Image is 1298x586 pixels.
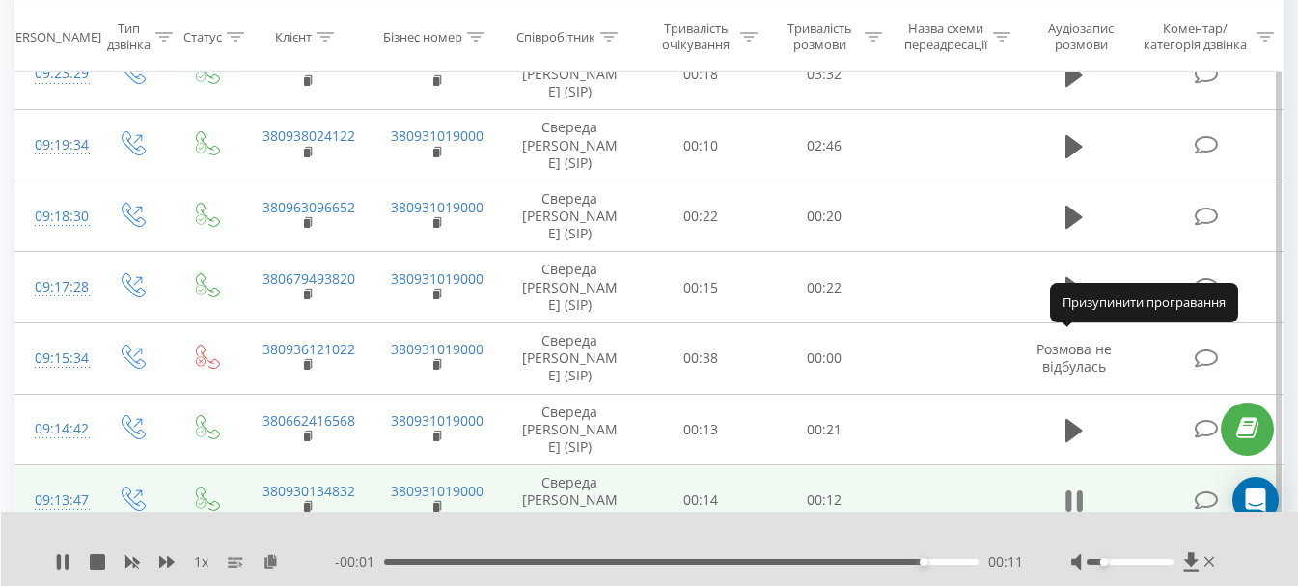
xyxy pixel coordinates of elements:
[262,56,355,74] a: 380676729701
[516,28,595,44] div: Співробітник
[262,269,355,288] a: 380679493820
[183,28,222,44] div: Статус
[391,411,483,430] a: 380931019000
[500,110,639,181] td: Свереда [PERSON_NAME] (SIP)
[35,340,75,377] div: 09:15:34
[639,394,762,465] td: 00:13
[391,198,483,216] a: 380931019000
[762,252,886,323] td: 00:22
[107,20,151,53] div: Тип дзвінка
[762,323,886,395] td: 00:00
[500,465,639,537] td: Свереда [PERSON_NAME] (SIP)
[35,198,75,236] div: 09:18:30
[35,55,75,93] div: 09:23:29
[1036,340,1112,376] span: Розмова не відбулась
[500,323,639,395] td: Свереда [PERSON_NAME] (SIP)
[639,39,762,110] td: 00:18
[262,198,355,216] a: 380963096652
[500,39,639,110] td: Свереда [PERSON_NAME] (SIP)
[904,20,988,53] div: Назва схеми переадресації
[1050,283,1238,321] div: Призупинити програвання
[35,126,75,164] div: 09:19:34
[391,126,483,145] a: 380931019000
[500,252,639,323] td: Свереда [PERSON_NAME] (SIP)
[639,465,762,537] td: 00:14
[639,252,762,323] td: 00:15
[762,39,886,110] td: 03:32
[762,181,886,252] td: 00:20
[35,482,75,519] div: 09:13:47
[920,558,927,566] div: Accessibility label
[639,181,762,252] td: 00:22
[391,56,483,74] a: 380931019000
[780,20,859,53] div: Тривалість розмови
[262,411,355,430] a: 380662416568
[1232,477,1279,523] div: Open Intercom Messenger
[988,552,1023,572] span: 00:11
[1100,558,1108,566] div: Accessibility label
[35,410,75,448] div: 09:14:42
[500,181,639,252] td: Свереда [PERSON_NAME] (SIP)
[194,552,208,572] span: 1 x
[383,28,462,44] div: Бізнес номер
[262,340,355,358] a: 380936121022
[4,28,101,44] div: [PERSON_NAME]
[1033,20,1129,53] div: Аудіозапис розмови
[391,482,483,500] a: 380931019000
[762,465,886,537] td: 00:12
[262,482,355,500] a: 380930134832
[639,110,762,181] td: 00:10
[762,394,886,465] td: 00:21
[656,20,735,53] div: Тривалість очікування
[500,394,639,465] td: Свереда [PERSON_NAME] (SIP)
[35,268,75,306] div: 09:17:28
[335,552,384,572] span: - 00:01
[391,269,483,288] a: 380931019000
[1139,20,1252,53] div: Коментар/категорія дзвінка
[762,110,886,181] td: 02:46
[639,323,762,395] td: 00:38
[275,28,312,44] div: Клієнт
[391,340,483,358] a: 380931019000
[262,126,355,145] a: 380938024122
